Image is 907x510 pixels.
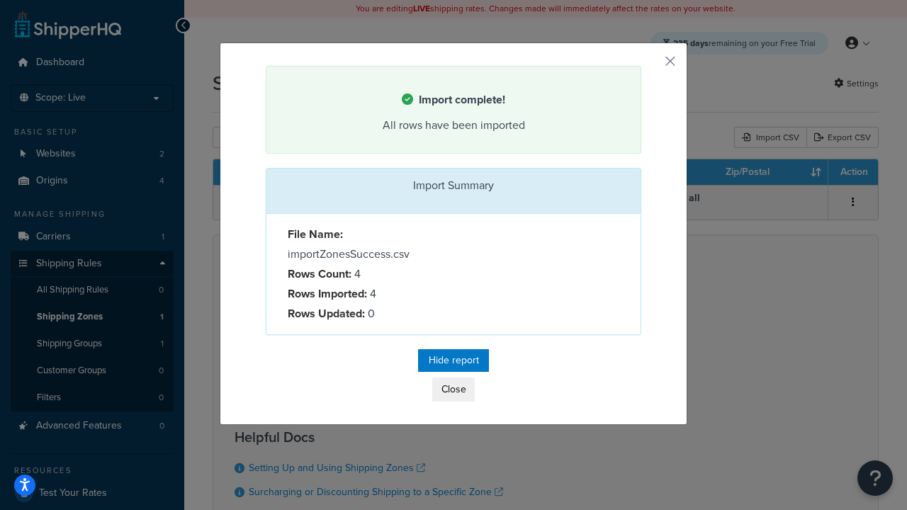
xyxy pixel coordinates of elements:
strong: Rows Count: [288,266,351,282]
h3: Import Summary [277,179,630,192]
div: importZonesSuccess.csv 4 4 0 [277,225,453,324]
div: All rows have been imported [284,115,623,135]
h4: Import complete! [284,91,623,108]
strong: Rows Updated: [288,305,365,322]
strong: File Name: [288,226,343,242]
button: Close [432,378,475,402]
button: Hide report [418,349,489,372]
strong: Rows Imported: [288,285,367,302]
